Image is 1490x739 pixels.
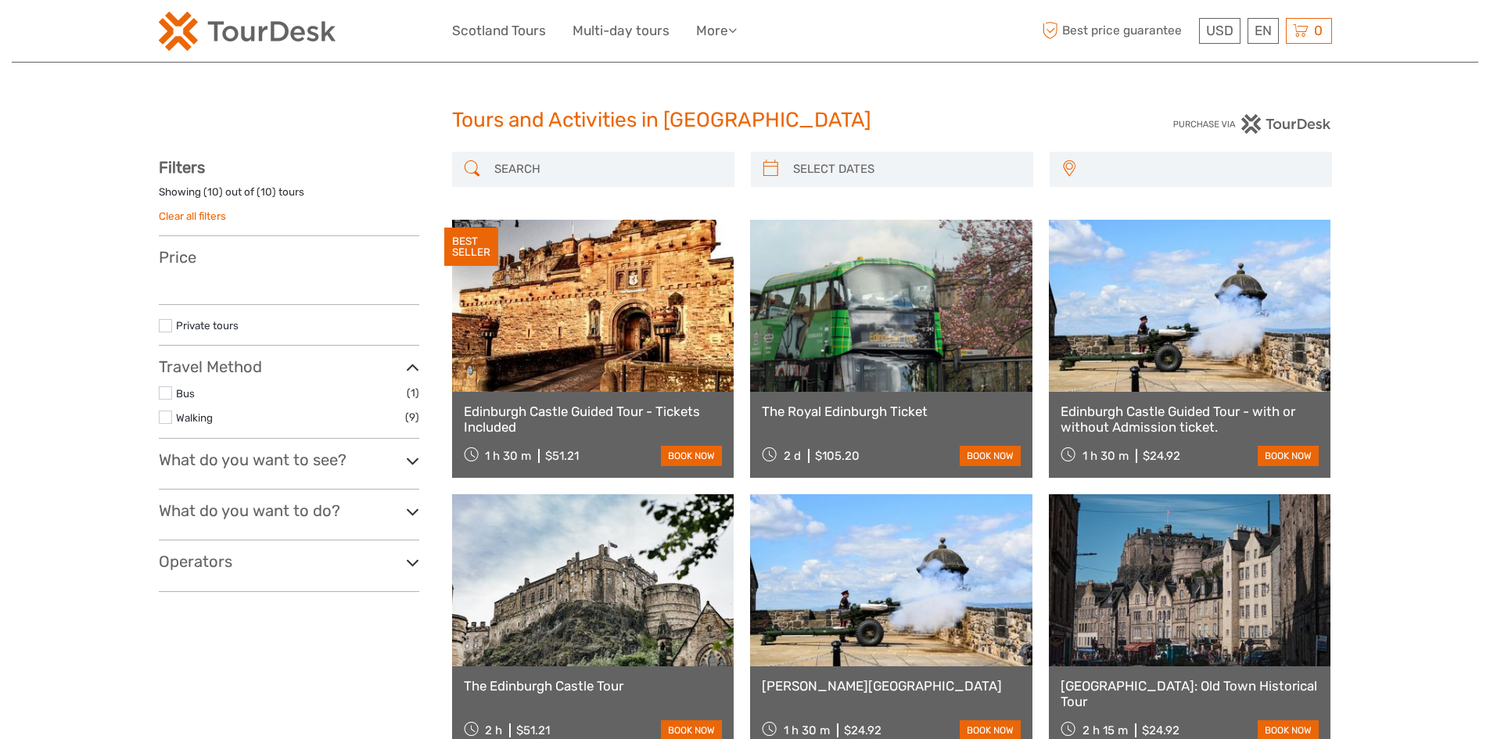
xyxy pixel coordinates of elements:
[159,450,419,469] h3: What do you want to see?
[815,449,860,463] div: $105.20
[452,108,1039,133] h1: Tours and Activities in [GEOGRAPHIC_DATA]
[1082,723,1128,737] span: 2 h 15 m
[485,723,502,737] span: 2 h
[1142,723,1179,737] div: $24.92
[784,449,801,463] span: 2 d
[661,446,722,466] a: book now
[844,723,881,737] div: $24.92
[464,404,723,436] a: Edinburgh Castle Guided Tour - Tickets Included
[516,723,550,737] div: $51.21
[1312,23,1325,38] span: 0
[696,20,737,42] a: More
[784,723,830,737] span: 1 h 30 m
[207,185,219,199] label: 10
[485,449,531,463] span: 1 h 30 m
[1143,449,1180,463] div: $24.92
[176,387,195,400] a: Bus
[159,185,419,209] div: Showing ( ) out of ( ) tours
[762,404,1021,419] a: The Royal Edinburgh Ticket
[405,408,419,426] span: (9)
[1061,404,1319,436] a: Edinburgh Castle Guided Tour - with or without Admission ticket.
[960,446,1021,466] a: book now
[176,319,239,332] a: Private tours
[1248,18,1279,44] div: EN
[1082,449,1129,463] span: 1 h 30 m
[1039,18,1195,44] span: Best price guarantee
[1061,678,1319,710] a: [GEOGRAPHIC_DATA]: Old Town Historical Tour
[1172,114,1331,134] img: PurchaseViaTourDesk.png
[159,248,419,267] h3: Price
[159,357,419,376] h3: Travel Method
[407,384,419,402] span: (1)
[159,210,226,222] a: Clear all filters
[159,501,419,520] h3: What do you want to do?
[452,20,546,42] a: Scotland Tours
[573,20,670,42] a: Multi-day tours
[1206,23,1233,38] span: USD
[444,228,498,267] div: BEST SELLER
[159,158,205,177] strong: Filters
[787,156,1025,183] input: SELECT DATES
[464,678,723,694] a: The Edinburgh Castle Tour
[1258,446,1319,466] a: book now
[545,449,579,463] div: $51.21
[260,185,272,199] label: 10
[176,411,213,424] a: Walking
[159,552,419,571] h3: Operators
[488,156,727,183] input: SEARCH
[159,12,336,51] img: 2254-3441b4b5-4e5f-4d00-b396-31f1d84a6ebf_logo_small.png
[762,678,1021,694] a: [PERSON_NAME][GEOGRAPHIC_DATA]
